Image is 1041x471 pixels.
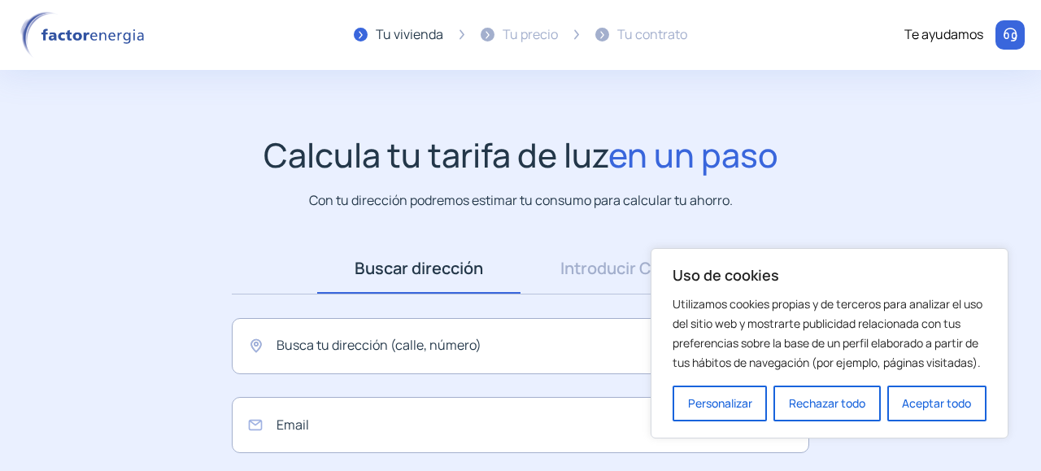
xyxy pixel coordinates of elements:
[673,386,767,421] button: Personalizar
[309,190,733,211] p: Con tu dirección podremos estimar tu consumo para calcular tu ahorro.
[1002,27,1018,43] img: llamar
[651,248,1008,438] div: Uso de cookies
[376,24,443,46] div: Tu vivienda
[503,24,558,46] div: Tu precio
[617,24,687,46] div: Tu contrato
[16,11,155,59] img: logo factor
[520,243,724,294] a: Introducir CUPS
[904,24,983,46] div: Te ayudamos
[773,386,880,421] button: Rechazar todo
[673,265,987,285] p: Uso de cookies
[608,132,778,177] span: en un paso
[887,386,987,421] button: Aceptar todo
[317,243,520,294] a: Buscar dirección
[673,294,987,373] p: Utilizamos cookies propias y de terceros para analizar el uso del sitio web y mostrarte publicida...
[264,135,778,175] h1: Calcula tu tarifa de luz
